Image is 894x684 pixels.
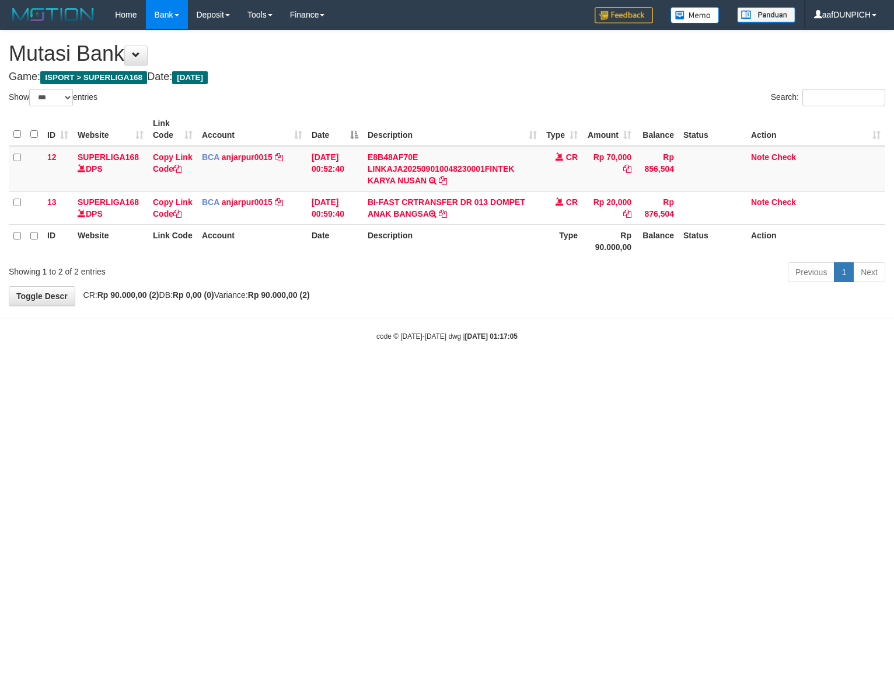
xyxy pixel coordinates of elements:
[9,6,97,23] img: MOTION_logo.png
[248,290,310,300] strong: Rp 90.000,00 (2)
[439,176,447,185] a: Copy E8B48AF70E LINKAJA202509010048230001FINTEK KARYA NUSAN to clipboard
[172,71,208,84] span: [DATE]
[73,191,148,224] td: DPS
[636,191,679,224] td: Rp 876,504
[275,152,283,162] a: Copy anjarpur0015 to clipboard
[153,197,193,218] a: Copy Link Code
[307,191,363,224] td: [DATE] 00:59:40
[78,197,139,207] a: SUPERLIGA168
[582,224,636,258] th: Rp 90.000,00
[788,262,834,282] a: Previous
[439,209,447,218] a: Copy BI-FAST CRTRANSFER DR 013 DOMPET ANAK BANGSA to clipboard
[771,197,796,207] a: Check
[368,152,514,185] a: E8B48AF70E LINKAJA202509010048230001FINTEK KARYA NUSAN
[566,152,578,162] span: CR
[542,113,582,146] th: Type: activate to sort column ascending
[47,197,57,207] span: 13
[623,164,631,173] a: Copy Rp 70,000 to clipboard
[582,113,636,146] th: Amount: activate to sort column ascending
[307,146,363,192] td: [DATE] 00:52:40
[363,224,542,258] th: Description
[43,224,73,258] th: ID
[771,89,885,106] label: Search:
[363,113,542,146] th: Description: activate to sort column ascending
[73,113,148,146] th: Website: activate to sort column ascending
[197,224,307,258] th: Account
[307,224,363,258] th: Date
[222,152,273,162] a: anjarpur0015
[746,113,885,146] th: Action: activate to sort column ascending
[623,209,631,218] a: Copy Rp 20,000 to clipboard
[148,224,197,258] th: Link Code
[307,113,363,146] th: Date: activate to sort column descending
[9,71,885,83] h4: Game: Date:
[29,89,73,106] select: Showentries
[97,290,159,300] strong: Rp 90.000,00 (2)
[43,113,73,146] th: ID: activate to sort column ascending
[834,262,854,282] a: 1
[670,7,720,23] img: Button%20Memo.svg
[9,286,75,306] a: Toggle Descr
[679,113,746,146] th: Status
[202,197,219,207] span: BCA
[636,113,679,146] th: Balance
[173,290,214,300] strong: Rp 0,00 (0)
[47,152,57,162] span: 12
[275,197,283,207] a: Copy anjarpur0015 to clipboard
[9,42,885,65] h1: Mutasi Bank
[746,224,885,258] th: Action
[202,152,219,162] span: BCA
[679,224,746,258] th: Status
[636,146,679,192] td: Rp 856,504
[197,113,307,146] th: Account: activate to sort column ascending
[737,7,795,23] img: panduan.png
[853,262,885,282] a: Next
[636,224,679,258] th: Balance
[751,152,769,162] a: Note
[542,224,582,258] th: Type
[771,152,796,162] a: Check
[582,146,636,192] td: Rp 70,000
[78,290,310,300] span: CR: DB: Variance:
[363,191,542,224] td: BI-FAST CRTRANSFER DR 013 DOMPET ANAK BANGSA
[148,113,197,146] th: Link Code: activate to sort column ascending
[751,197,769,207] a: Note
[73,146,148,192] td: DPS
[595,7,653,23] img: Feedback.jpg
[566,197,578,207] span: CR
[78,152,139,162] a: SUPERLIGA168
[465,332,518,341] strong: [DATE] 01:17:05
[153,152,193,173] a: Copy Link Code
[9,261,364,277] div: Showing 1 to 2 of 2 entries
[40,71,147,84] span: ISPORT > SUPERLIGA168
[73,224,148,258] th: Website
[9,89,97,106] label: Show entries
[376,332,518,341] small: code © [DATE]-[DATE] dwg |
[222,197,273,207] a: anjarpur0015
[802,89,885,106] input: Search:
[582,191,636,224] td: Rp 20,000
